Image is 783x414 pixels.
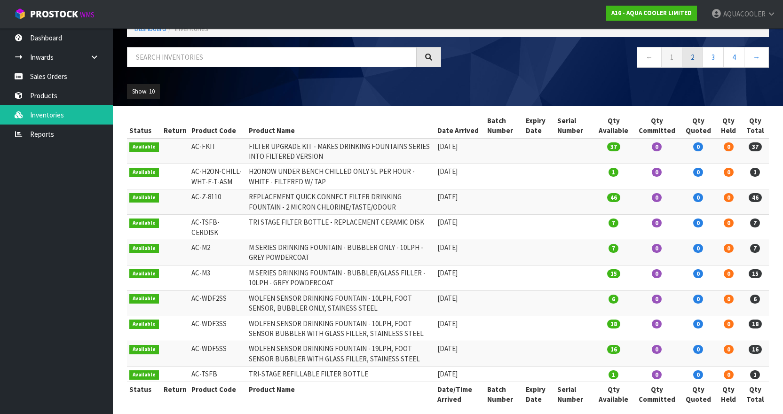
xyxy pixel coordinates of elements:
span: 0 [652,269,662,278]
span: 0 [652,244,662,253]
span: 0 [724,142,734,151]
td: [DATE] [435,240,485,265]
span: 1 [609,168,618,177]
td: AC-TSFB [189,367,246,382]
span: Available [129,219,159,228]
td: AC-M2 [189,240,246,265]
th: Qty Committed [633,382,680,407]
span: 0 [693,244,703,253]
span: Available [129,142,159,152]
span: 6 [750,295,760,304]
th: Expiry Date [523,382,555,407]
th: Product Name [246,382,435,407]
span: 1 [750,168,760,177]
span: 37 [607,142,620,151]
span: 0 [652,345,662,354]
td: [DATE] [435,139,485,164]
small: WMS [80,10,95,19]
td: [DATE] [435,215,485,240]
td: H2ONOW UNDER BENCH CHILLED ONLY 5L PER HOUR - WHITE - FILTERED W/ TAP [246,164,435,189]
input: Search inventories [127,47,417,67]
span: ProStock [30,8,78,20]
span: 0 [724,269,734,278]
span: Available [129,370,159,380]
th: Qty Available [593,382,633,407]
td: AC-WDF5SS [189,341,246,367]
th: Qty Held [716,113,742,139]
span: 0 [693,269,703,278]
td: WOLFEN SENSOR DRINKING FOUNTAIN - 10LPH, FOOT SENSOR, BUBBLER ONLY, STAINESS STEEL [246,290,435,316]
span: 0 [724,219,734,227]
span: 0 [724,168,734,177]
td: [DATE] [435,367,485,382]
span: 7 [750,219,760,227]
span: 0 [724,320,734,328]
th: Serial Number [555,382,593,407]
span: 37 [749,142,762,151]
span: 0 [693,345,703,354]
span: 0 [652,320,662,328]
th: Product Name [246,113,435,139]
span: 15 [749,269,762,278]
span: Inventories [174,24,208,33]
span: 6 [609,295,618,304]
td: AC-WDF2SS [189,290,246,316]
td: WOLFEN SENSOR DRINKING FOUNTAIN - 19LPH, FOOT SENSOR BUBBLER WITH GLASS FILLER, STAINESS STEEL [246,341,435,367]
span: 0 [724,295,734,304]
td: M SERIES DRINKING FOUNTAIN - BUBBLER ONLY - 10LPH - GREY POWDERCOAT [246,240,435,265]
span: Available [129,168,159,177]
span: Available [129,269,159,279]
span: Available [129,320,159,329]
a: → [744,47,769,67]
th: Qty Quoted [680,382,716,407]
td: [DATE] [435,290,485,316]
span: 1 [750,370,760,379]
td: AC-H2ON-CHILL-WHT-F-T-ASM [189,164,246,189]
th: Qty Total [741,113,769,139]
th: Qty Quoted [680,113,716,139]
span: Available [129,244,159,253]
span: 46 [749,193,762,202]
td: AC-Z-8110 [189,189,246,215]
span: 0 [724,370,734,379]
span: 0 [652,142,662,151]
span: 0 [652,193,662,202]
th: Product Code [189,382,246,407]
span: 0 [693,142,703,151]
span: 16 [749,345,762,354]
span: AQUACOOLER [723,9,766,18]
td: AC-WDF3SS [189,316,246,341]
span: Available [129,294,159,304]
a: Dashboard [134,24,166,33]
td: WOLFEN SENSOR DRINKING FOUNTAIN - 10LPH, FOOT SENSOR BUBBLER WITH GLASS FILLER, STAINLESS STEEL [246,316,435,341]
span: 7 [609,219,618,227]
button: Show: 10 [127,84,160,99]
span: 0 [693,320,703,328]
span: 18 [607,320,620,328]
th: Qty Total [741,382,769,407]
th: Date/Time Arrived [435,382,485,407]
span: 0 [652,370,662,379]
span: 0 [724,244,734,253]
th: Batch Number [485,382,523,407]
span: 0 [693,193,703,202]
span: 0 [693,370,703,379]
th: Serial Number [555,113,593,139]
td: TRI-STAGE REFILLABLE FILTER BOTTLE [246,367,435,382]
td: AC-M3 [189,265,246,290]
td: M SERIES DRINKING FOUNTAIN - BUBBLER/GLASS FILLER - 10LPH - GREY POWDERCOAT [246,265,435,290]
a: ← [637,47,662,67]
span: 0 [693,295,703,304]
a: 1 [661,47,682,67]
th: Product Code [189,113,246,139]
th: Return [161,382,189,407]
span: 0 [693,168,703,177]
td: REPLACEMENT QUICK CONNECT FILTER DRINKING FOUNTAIN - 2 MICRON CHLORINE/TASTE/ODOUR [246,189,435,215]
span: 0 [724,345,734,354]
th: Qty Held [716,382,742,407]
strong: A16 - AQUA COOLER LIMITED [611,9,692,17]
th: Qty Available [593,113,633,139]
th: Return [161,113,189,139]
td: [DATE] [435,164,485,189]
th: Batch Number [485,113,523,139]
